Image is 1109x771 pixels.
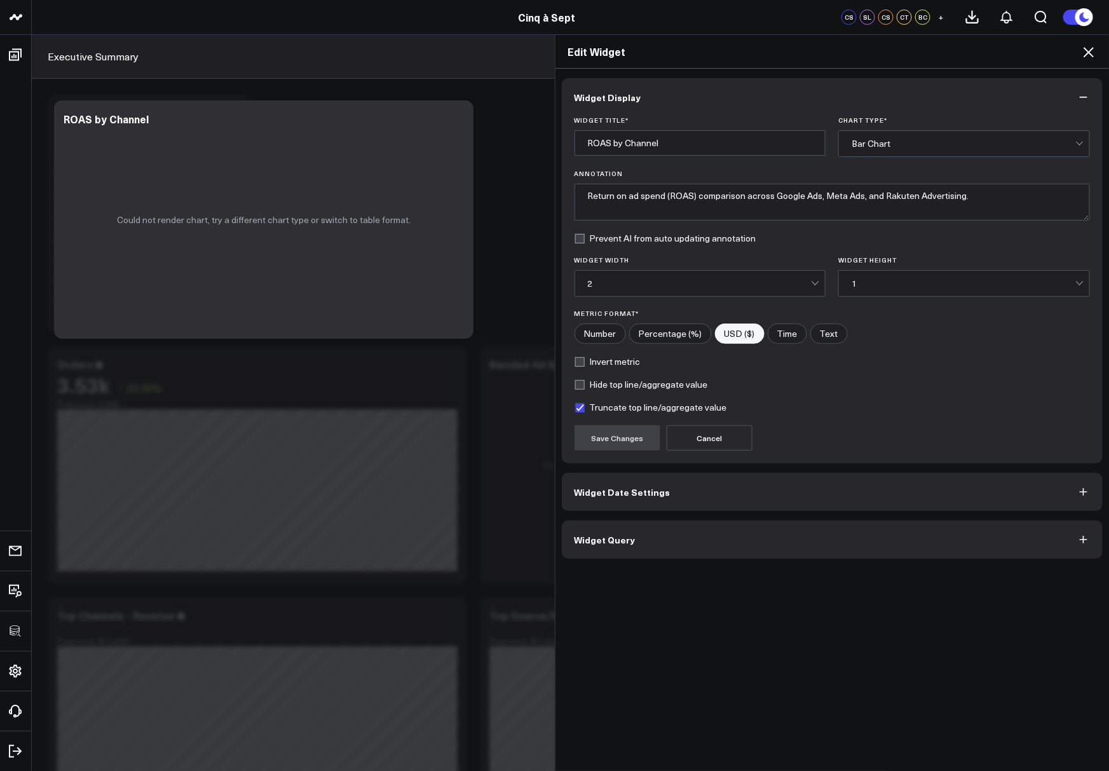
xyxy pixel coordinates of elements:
[841,10,857,25] div: CS
[518,10,575,24] a: Cinq à Sept
[562,521,1103,559] button: Widget Query
[575,425,660,451] button: Save Changes
[629,324,712,344] label: Percentage (%)
[575,487,670,497] span: Widget Date Settings
[575,116,826,124] label: Widget Title *
[939,13,944,22] span: +
[575,535,636,545] span: Widget Query
[810,324,848,344] label: Text
[860,10,875,25] div: SL
[768,324,807,344] label: Time
[852,278,1075,289] div: 1
[588,278,812,289] div: 2
[897,10,912,25] div: CT
[667,425,752,451] button: Cancel
[575,184,1091,221] textarea: Return on ad spend (ROAS) comparison across Google Ads, Meta Ads, and Rakuten Advertising.
[852,139,1075,149] div: Bar Chart
[715,324,765,344] label: USD ($)
[575,310,1091,317] label: Metric Format*
[575,402,727,413] label: Truncate top line/aggregate value
[838,116,1090,124] label: Chart Type *
[575,379,708,390] label: Hide top line/aggregate value
[915,10,930,25] div: BC
[562,78,1103,116] button: Widget Display
[568,44,1097,58] h2: Edit Widget
[575,324,626,344] label: Number
[575,170,1091,177] label: Annotation
[575,256,826,264] label: Widget Width
[575,233,756,243] label: Prevent AI from auto updating annotation
[934,10,949,25] button: +
[575,130,826,156] input: Enter your widget title
[838,256,1090,264] label: Widget Height
[575,92,641,102] span: Widget Display
[575,357,641,367] label: Invert metric
[562,473,1103,511] button: Widget Date Settings
[878,10,894,25] div: CS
